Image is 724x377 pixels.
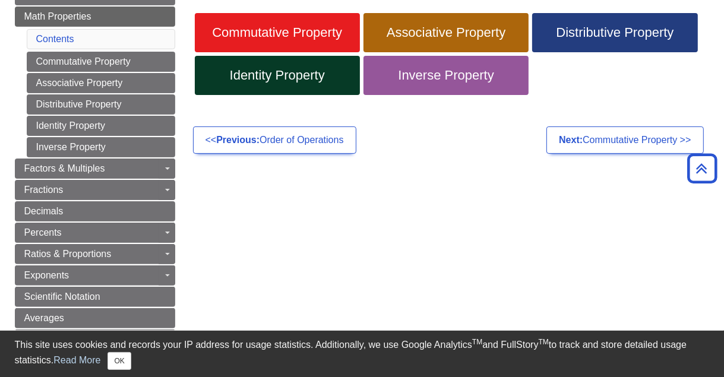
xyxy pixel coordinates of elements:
span: Fractions [24,185,64,195]
a: Inverse Property [363,56,529,95]
strong: Next: [559,135,583,145]
a: Commutative Property [27,52,175,72]
a: Associative Property [27,73,175,93]
span: Inverse Property [372,68,520,83]
span: Exponents [24,270,69,280]
a: Read More [53,355,100,365]
a: Associative Property [363,13,529,52]
a: Back to Top [683,160,721,176]
sup: TM [539,338,549,346]
span: Commutative Property [204,25,351,40]
span: Ratios & Proportions [24,249,112,259]
a: Equation Basics [15,330,175,350]
span: Scientific Notation [24,292,100,302]
a: Next:Commutative Property >> [546,126,703,154]
a: Decimals [15,201,175,221]
span: Percents [24,227,62,237]
a: Inverse Property [27,137,175,157]
a: Identity Property [195,56,360,95]
a: Exponents [15,265,175,286]
sup: TM [472,338,482,346]
a: Commutative Property [195,13,360,52]
span: Distributive Property [541,25,688,40]
span: Factors & Multiples [24,163,105,173]
a: Math Properties [15,7,175,27]
span: Decimals [24,206,64,216]
a: Averages [15,308,175,328]
strong: Previous: [216,135,260,145]
span: Associative Property [372,25,520,40]
a: Factors & Multiples [15,159,175,179]
span: Averages [24,313,64,323]
a: Distributive Property [27,94,175,115]
a: Fractions [15,180,175,200]
a: <<Previous:Order of Operations [193,126,356,154]
a: Contents [36,34,74,44]
span: Math Properties [24,11,91,21]
div: This site uses cookies and records your IP address for usage statistics. Additionally, we use Goo... [15,338,710,370]
a: Scientific Notation [15,287,175,307]
a: Ratios & Proportions [15,244,175,264]
a: Percents [15,223,175,243]
a: Identity Property [27,116,175,136]
button: Close [108,352,131,370]
a: Distributive Property [532,13,697,52]
span: Identity Property [204,68,351,83]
